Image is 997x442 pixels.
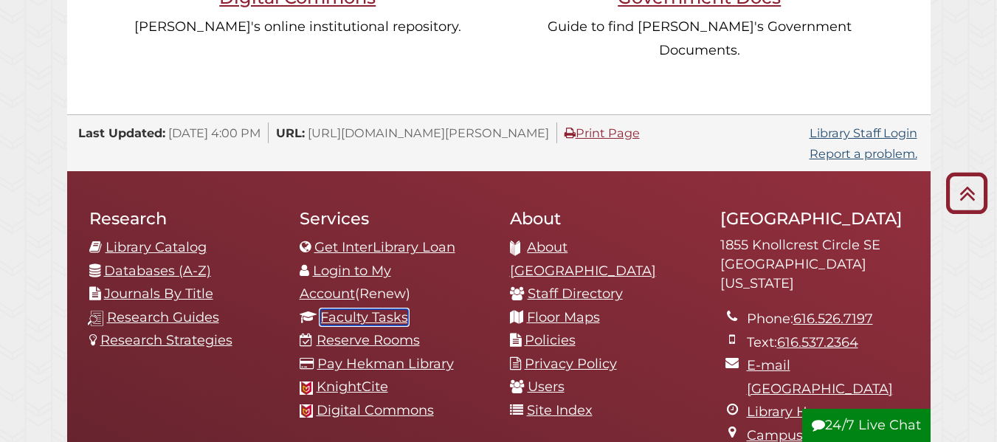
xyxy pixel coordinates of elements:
a: Journals By Title [104,286,213,302]
h2: Services [300,208,488,229]
img: research-guides-icon-white_37x37.png [88,311,103,326]
a: Users [528,379,565,395]
a: Research Guides [107,309,219,325]
a: Pay Hekman Library [317,356,454,372]
a: Privacy Policy [525,356,617,372]
a: Databases (A-Z) [104,263,211,279]
a: Print Page [565,125,640,140]
li: Phone: [747,308,908,331]
li: Text: [747,331,908,355]
i: Print Page [565,127,576,139]
span: [DATE] 4:00 PM [168,125,261,140]
img: Calvin favicon logo [300,381,313,395]
a: Digital Commons [317,402,434,418]
a: KnightCite [317,379,388,395]
a: Policies [525,332,576,348]
a: Reserve Rooms [317,332,420,348]
a: Library Hours [747,404,836,420]
a: Faculty Tasks [320,309,408,325]
a: Report a problem. [810,146,917,161]
h2: Research [89,208,277,229]
a: Login to My Account [300,263,391,303]
h2: [GEOGRAPHIC_DATA] [720,208,908,229]
a: Research Strategies [100,332,232,348]
a: Site Index [527,402,593,418]
a: E-mail [GEOGRAPHIC_DATA] [747,357,893,397]
a: Library Staff Login [810,125,917,140]
address: 1855 Knollcrest Circle SE [GEOGRAPHIC_DATA][US_STATE] [720,236,908,293]
span: Last Updated: [78,125,165,140]
a: About [GEOGRAPHIC_DATA] [510,239,656,279]
a: Library Catalog [106,239,207,255]
a: Staff Directory [528,286,623,302]
span: URL: [276,125,305,140]
p: [PERSON_NAME]'s online institutional repository. [117,15,478,39]
img: Calvin favicon logo [300,404,313,418]
a: 616.537.2364 [777,334,858,351]
a: Floor Maps [527,309,600,325]
a: Get InterLibrary Loan [314,239,455,255]
span: [URL][DOMAIN_NAME][PERSON_NAME] [308,125,549,140]
a: Back to Top [940,181,993,205]
li: (Renew) [300,260,488,306]
h2: About [510,208,698,229]
a: 616.526.7197 [793,311,873,327]
p: Guide to find [PERSON_NAME]'s Government Documents. [519,15,880,62]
